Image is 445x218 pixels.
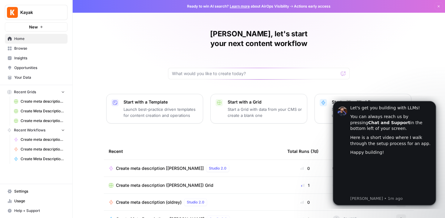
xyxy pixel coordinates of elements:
[11,144,68,154] a: Create meta description (oldrey)
[109,182,278,188] a: Create meta description ([PERSON_NAME]) Grid
[14,46,65,51] span: Browse
[14,189,65,194] span: Settings
[5,73,68,82] a: Your Data
[5,88,68,97] button: Recent Grids
[116,182,213,188] span: Create meta description ([PERSON_NAME]) Grid
[26,63,107,99] iframe: youtube
[5,22,68,31] button: New
[106,94,203,124] button: Start with a TemplateLaunch best-practice driven templates for content creation and operations
[14,55,65,61] span: Insights
[109,199,278,206] a: Create meta description (oldrey)Studio 2.0
[11,97,68,106] a: Create meta description ([PERSON_NAME]) Grid
[11,154,68,164] a: Create Meta Description - [PERSON_NAME]
[294,4,331,9] span: Actions early access
[21,156,65,162] span: Create Meta Description - [PERSON_NAME]
[21,118,65,124] span: Create meta description [Ola] Grid (2)
[11,135,68,144] a: Create meta description [[PERSON_NAME]]
[14,65,65,71] span: Opportunities
[124,106,198,118] p: Launch best-practice driven templates for content creation and operations
[26,100,107,106] p: Message from Steven, sent 1m ago
[287,165,323,171] div: 0
[287,143,318,160] div: Total Runs (7d)
[230,4,250,8] a: Learn more
[5,63,68,73] a: Opportunities
[187,4,289,9] span: Ready to win AI search? about AirOps Visibility
[5,5,68,20] button: Workspace: Kayak
[14,198,65,204] span: Usage
[20,9,57,15] span: Kayak
[11,106,68,116] a: Create Meta Description - [PERSON_NAME] Grid
[29,24,38,30] span: New
[14,75,65,80] span: Your Data
[21,99,65,104] span: Create meta description ([PERSON_NAME]) Grid
[287,182,323,188] div: 1
[7,7,18,18] img: Kayak Logo
[21,137,65,142] span: Create meta description [[PERSON_NAME]]
[21,147,65,152] span: Create meta description (oldrey)
[210,94,307,124] button: Start with a GridStart a Grid with data from your CMS or create a blank one
[5,34,68,44] a: Home
[14,127,45,133] span: Recent Workflows
[5,187,68,196] a: Settings
[209,166,226,171] span: Studio 2.0
[168,29,350,48] h1: [PERSON_NAME], let's start your next content workflow
[324,96,445,209] iframe: Intercom notifications message
[187,200,204,205] span: Studio 2.0
[14,36,65,41] span: Home
[315,94,411,124] button: Start with a WorkflowStart a Workflow that combines your data, LLMs and human review
[5,44,68,53] a: Browse
[116,165,204,171] span: Create meta description [[PERSON_NAME]]
[172,71,338,77] input: What would you like to create today?
[109,143,278,160] div: Recent
[116,199,182,205] span: Create meta description (oldrey)
[5,196,68,206] a: Usage
[11,116,68,126] a: Create meta description [Ola] Grid (2)
[14,208,65,213] span: Help + Support
[228,106,302,118] p: Start a Grid with data from your CMS or create a blank one
[21,108,65,114] span: Create Meta Description - [PERSON_NAME] Grid
[228,99,302,105] p: Start with a Grid
[109,165,278,172] a: Create meta description [[PERSON_NAME]]Studio 2.0
[124,99,198,105] p: Start with a Template
[5,206,68,216] button: Help + Support
[5,53,68,63] a: Insights
[287,199,323,205] div: 0
[5,126,68,135] button: Recent Workflows
[14,89,36,95] span: Recent Grids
